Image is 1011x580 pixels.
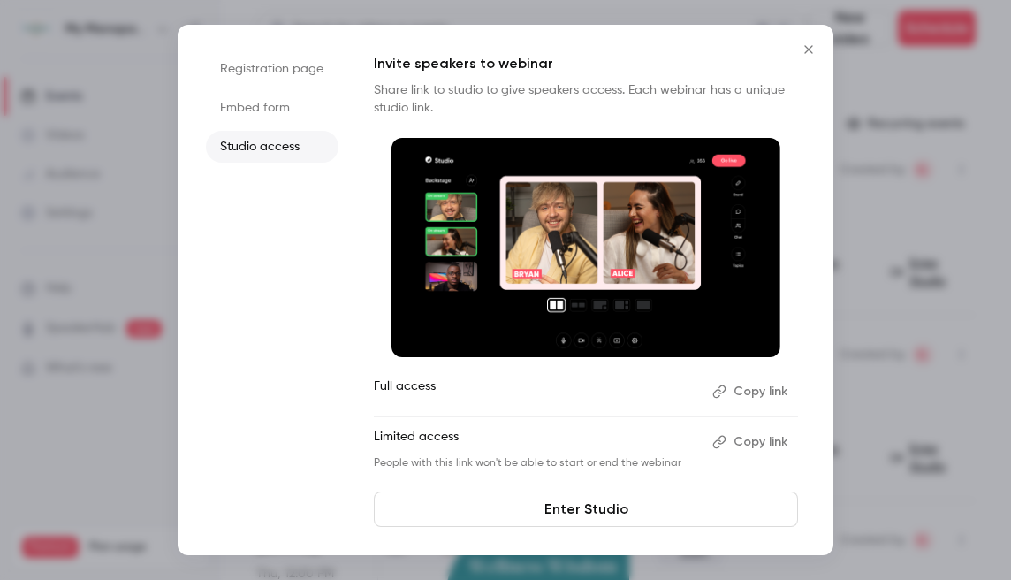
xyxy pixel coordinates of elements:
p: Share link to studio to give speakers access. Each webinar has a unique studio link. [374,81,798,117]
li: Studio access [206,131,338,163]
p: Full access [374,378,698,406]
p: Invite speakers to webinar [374,53,798,74]
button: Close [791,32,826,67]
img: Invite speakers to webinar [391,138,780,357]
button: Copy link [705,378,798,406]
p: Limited access [374,428,698,456]
a: Enter Studio [374,492,798,527]
li: Embed form [206,92,338,124]
p: People with this link won't be able to start or end the webinar [374,456,698,470]
button: Copy link [705,428,798,456]
li: Registration page [206,53,338,85]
